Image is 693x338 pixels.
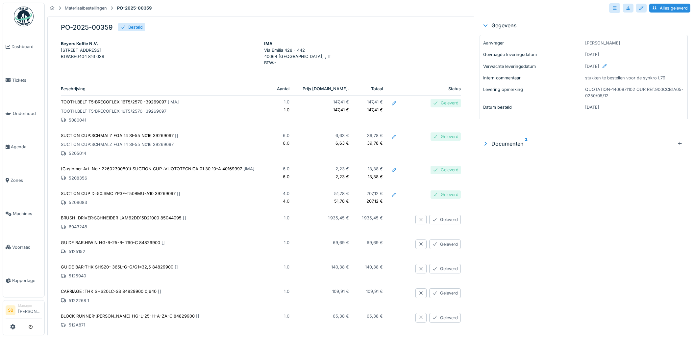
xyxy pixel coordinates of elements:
p: 2,23 € [300,174,349,180]
span: [ ] [183,215,186,220]
p: 13,38 € [359,174,383,180]
p: 147,41 € [359,99,383,105]
a: Zones [3,164,44,197]
p: 6.0 [276,132,289,139]
p: 65,38 € [300,313,349,319]
div: Geleverd [429,215,461,224]
p: 4.0 [276,198,289,204]
p: Gevraagde leveringsdatum [483,51,582,58]
p: [DATE] [585,104,684,110]
div: Geleverd [441,167,458,173]
p: 13,38 € [359,166,383,172]
p: Levering opmerking [483,86,582,99]
p: SUCTION CUP:SCHMALZ FGA 14 SI-55 N016 39269097 [61,141,265,148]
span: [ ] [161,240,165,245]
p: Verwachte leveringsdatum [483,63,582,70]
p: 5208356 [61,175,265,181]
th: Totaal [354,82,388,96]
p: 6.0 [276,166,289,172]
p: SUCTION CUP:SCHMALZ FGA 14 SI-55 N016 39269097 [61,132,265,139]
a: Onderhoud [3,97,44,130]
p: CARRIAGE :THK SHS20LC-SS 84829900 0,640 [61,288,265,295]
p: stukken te bestellen voor de synkro L79 [585,75,684,81]
p: 109,91 € [300,288,349,295]
p: 39,78 € [359,140,383,146]
span: [ IMA ] [243,166,255,171]
div: Geleverd [441,100,458,106]
p: GUIDE BAR:HIWIN HG-R-25-R- 760-C 84829900 [61,239,265,246]
th: Aantal [271,82,295,96]
p: 1.0 [276,264,289,270]
p: 1.0 [276,288,289,295]
p: Aanvrager [483,40,582,46]
div: Gegevens [482,21,685,29]
img: Badge_color-CXgf-gQk.svg [14,7,34,26]
p: TOOTH.BELT T5:BRECOFLEX 16T5/2570 -39269097 [61,108,265,114]
p: 2,23 € [300,166,349,172]
th: Prijs [DOMAIN_NAME]. [295,82,354,96]
p: 69,69 € [359,239,383,246]
div: Besteld [128,24,143,30]
p: 1.0 [276,215,289,221]
p: BTW : BE0404 816 038 [61,53,258,60]
p: 51,78 € [300,198,349,204]
span: [ ] [175,133,178,138]
p: 1.0 [276,239,289,246]
span: Agenda [11,144,42,150]
p: 207,12 € [359,190,383,197]
p: SUCTION CUP D=50:SMC ZP3E-T50BMU-A10 39269097 [61,190,265,197]
p: 140,38 € [359,264,383,270]
div: Documenten [482,140,675,148]
p: 4.0 [276,190,289,197]
h5: PO-2025-00359 [61,23,113,31]
p: QUOTATION-1400971102 OUR REf:900CCB1A05-0250/05/12 [585,86,684,99]
span: [ IMA ] [168,99,179,104]
p: 140,38 € [300,264,349,270]
p: TOOTH.BELT T5:BRECOFLEX 16T5/2570 -39269097 [61,99,265,105]
div: Geleverd [441,133,458,140]
span: Machines [13,211,42,217]
span: Rapportage [12,277,42,284]
p: 147,41 € [300,107,349,113]
p: 5205014 [61,150,265,156]
sup: 2 [525,140,528,148]
a: Dashboard [3,30,44,63]
p: 65,38 € [359,313,383,319]
p: 512A871 [61,322,265,328]
p: Via Emilia 428 - 442 40064 [GEOGRAPHIC_DATA], , IT [264,47,461,60]
a: Voorraad [3,230,44,264]
p: [PERSON_NAME] [585,40,684,46]
th: Status [399,82,461,96]
p: 6,63 € [300,132,349,139]
span: [ ] [177,191,180,196]
li: [PERSON_NAME] [18,303,42,317]
p: 5125152 [61,248,265,255]
p: 207,12 € [359,198,383,204]
span: Zones [11,177,42,183]
div: Geleverd [429,239,461,249]
div: Beyers Koffie N.V. [61,41,258,47]
div: Geleverd [429,313,461,323]
div: Geleverd [441,191,458,198]
p: 147,41 € [359,107,383,113]
p: 6043248 [61,224,265,230]
p: Datum besteld [483,104,582,110]
p: 147,41 € [300,99,349,105]
span: Onderhoud [13,110,42,117]
span: [ ] [175,265,178,269]
p: 6,63 € [300,140,349,146]
p: 5080041 [61,117,265,123]
p: 1.0 [276,99,289,105]
div: Materiaalbestellingen [65,5,107,11]
li: SB [6,305,15,315]
p: (Customer Art. No.: 22602300801) SUCTION CUP :VUOTOTECNICA 01 30 10-A 40169997 [61,166,265,172]
p: Intern commentaar [483,75,582,81]
p: 5208683 [61,199,265,206]
a: Tickets [3,63,44,97]
p: 51,78 € [300,190,349,197]
div: [DATE] [585,63,684,75]
a: Machines [3,197,44,230]
div: Geleverd [429,288,461,298]
p: 1.0 [276,313,289,319]
p: 5125940 [61,273,265,279]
